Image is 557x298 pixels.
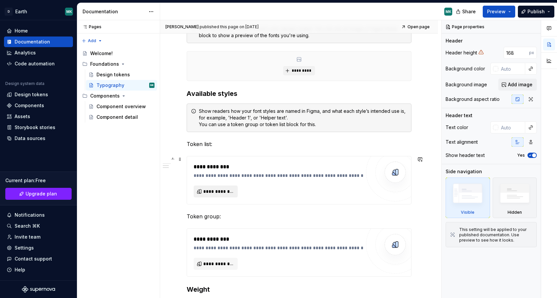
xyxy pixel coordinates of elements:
div: Component detail [96,114,138,120]
div: Invite team [15,234,40,240]
button: Add [80,36,104,45]
a: Components [4,100,73,111]
a: Documentation [4,37,73,47]
span: Add image [508,81,532,88]
div: Header [446,37,463,44]
h3: Weight [187,285,411,294]
div: D [5,8,13,16]
div: published this page on [DATE] [200,24,259,30]
div: Current plan : Free [5,177,72,184]
input: Auto [504,47,529,59]
a: Data sources [4,133,73,144]
a: Design tokens [86,69,157,80]
a: Component detail [86,112,157,122]
label: Yes [517,153,525,158]
a: Settings [4,243,73,253]
div: Pages [80,24,101,30]
p: Token group: [187,212,411,220]
a: Storybook stories [4,122,73,133]
div: Welcome! [90,50,113,57]
a: Home [4,26,73,36]
div: This setting will be applied to your published documentation. Use preview to see how it looks. [459,227,532,243]
p: px [529,50,534,55]
button: Preview [483,6,515,18]
span: Share [462,8,476,15]
div: Components [90,93,120,99]
div: MK [150,82,154,89]
div: Show header text [446,152,485,159]
span: Add [88,38,96,43]
h3: Available styles [187,89,411,98]
div: Visible [461,210,474,215]
div: Home [15,28,28,34]
a: Assets [4,111,73,122]
div: Documentation [83,8,145,15]
div: Settings [15,245,34,251]
div: Hidden [508,210,522,215]
div: Background aspect ratio [446,96,500,103]
svg: Supernova Logo [22,286,55,293]
a: TypographyMK [86,80,157,91]
div: Design system data [5,81,44,86]
div: Earth [15,8,27,15]
a: Component overview [86,101,157,112]
button: Notifications [4,210,73,220]
div: Components [15,102,44,109]
span: Upgrade plan [26,190,57,197]
button: Contact support [4,254,73,264]
div: Background color [446,65,485,72]
div: MK [446,9,451,14]
button: DEarthMK [1,4,76,19]
a: Welcome! [80,48,157,59]
div: Search ⌘K [15,223,40,229]
button: Share [453,6,480,18]
div: Help [15,266,25,273]
a: Analytics [4,47,73,58]
div: Text alignment [446,139,478,145]
div: Show readers how your font styles are named in Figma, and what each style’s intended use is, for ... [199,108,407,128]
div: Storybook stories [15,124,55,131]
div: Hidden [493,178,537,218]
a: Design tokens [4,89,73,100]
div: Design tokens [96,71,130,78]
button: Search ⌘K [4,221,73,231]
div: Component overview [96,103,146,110]
div: Typography [96,82,124,89]
div: Notifications [15,212,45,218]
div: MK [66,9,72,14]
div: Side navigation [446,168,482,175]
button: Help [4,264,73,275]
span: Open page [407,24,430,30]
button: Upgrade plan [5,188,72,200]
div: Text color [446,124,468,131]
div: Foundations [90,61,119,67]
button: Publish [518,6,554,18]
a: Open page [399,22,433,32]
div: Code automation [15,60,55,67]
span: [PERSON_NAME] [165,24,199,30]
span: Publish [527,8,545,15]
a: Code automation [4,58,73,69]
input: Auto [498,121,525,133]
div: Documentation [15,38,50,45]
div: Design tokens [15,91,48,98]
a: Invite team [4,232,73,242]
div: Background image [446,81,487,88]
div: Assets [15,113,30,120]
div: Data sources [15,135,45,142]
div: Foundations [80,59,157,69]
div: Analytics [15,49,36,56]
div: Page tree [80,48,157,122]
input: Auto [498,63,525,75]
div: Header text [446,112,472,119]
div: Visible [446,178,490,218]
div: Contact support [15,256,52,262]
div: Header height [446,49,477,56]
div: Components [80,91,157,101]
button: Add image [498,79,537,91]
p: Token list: [187,140,411,148]
span: Preview [487,8,506,15]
